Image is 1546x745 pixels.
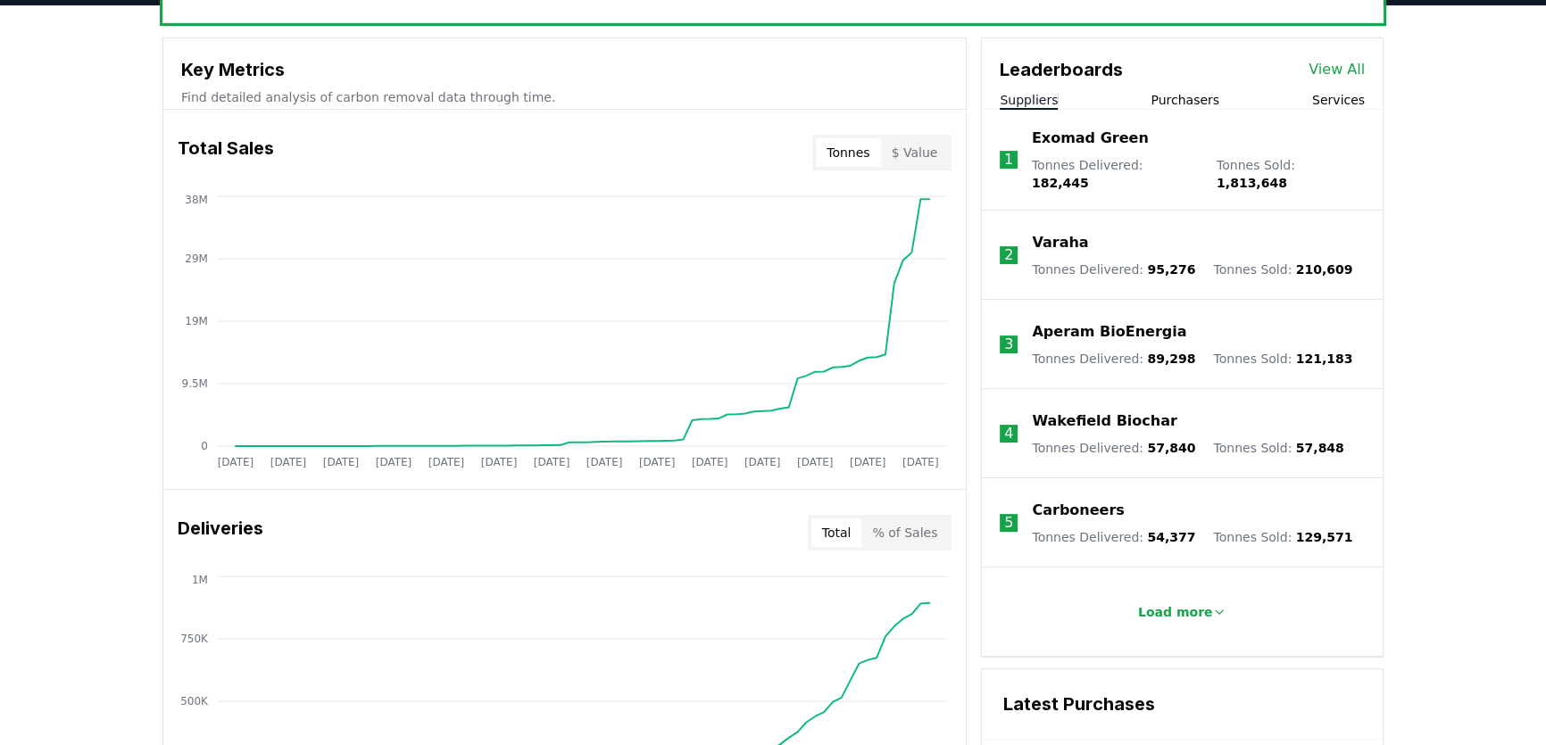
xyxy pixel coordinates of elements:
[1296,352,1353,366] span: 121,183
[428,456,465,468] tspan: [DATE]
[1032,261,1195,278] p: Tonnes Delivered :
[1151,91,1219,109] button: Purchasers
[376,456,412,468] tspan: [DATE]
[811,518,862,547] button: Total
[1004,244,1013,266] p: 2
[178,135,274,170] h3: Total Sales
[1000,91,1058,109] button: Suppliers
[861,518,948,547] button: % of Sales
[1004,334,1013,355] p: 3
[1217,156,1365,192] p: Tonnes Sold :
[1004,512,1013,534] p: 5
[1296,262,1353,277] span: 210,609
[881,138,949,167] button: $ Value
[1004,423,1013,444] p: 4
[181,88,948,106] p: Find detailed analysis of carbon removal data through time.
[1032,128,1149,149] a: Exomad Green
[1138,603,1213,621] p: Load more
[323,456,360,468] tspan: [DATE]
[1147,530,1195,544] span: 54,377
[816,138,880,167] button: Tonnes
[180,633,209,645] tspan: 750K
[1296,530,1353,544] span: 129,571
[1124,594,1242,630] button: Load more
[270,456,307,468] tspan: [DATE]
[1032,350,1195,368] p: Tonnes Delivered :
[1217,176,1287,190] span: 1,813,648
[185,315,208,327] tspan: 19M
[185,194,208,206] tspan: 38M
[1147,262,1195,277] span: 95,276
[192,574,208,586] tspan: 1M
[586,456,623,468] tspan: [DATE]
[181,56,948,83] h3: Key Metrics
[1003,691,1361,717] h3: Latest Purchases
[1032,321,1186,343] a: Aperam BioEnergia
[201,440,208,452] tspan: 0
[178,515,263,550] h3: Deliveries
[1213,350,1352,368] p: Tonnes Sold :
[1147,352,1195,366] span: 89,298
[1213,528,1352,546] p: Tonnes Sold :
[182,377,208,390] tspan: 9.5M
[1312,91,1365,109] button: Services
[1147,441,1195,455] span: 57,840
[797,456,834,468] tspan: [DATE]
[534,456,570,468] tspan: [DATE]
[1032,439,1195,457] p: Tonnes Delivered :
[1004,149,1013,170] p: 1
[1213,439,1343,457] p: Tonnes Sold :
[1032,528,1195,546] p: Tonnes Delivered :
[1000,56,1123,83] h3: Leaderboards
[639,456,676,468] tspan: [DATE]
[218,456,254,468] tspan: [DATE]
[180,695,209,708] tspan: 500K
[1032,500,1124,521] a: Carboneers
[744,456,781,468] tspan: [DATE]
[850,456,886,468] tspan: [DATE]
[1309,59,1365,80] a: View All
[692,456,728,468] tspan: [DATE]
[1032,156,1199,192] p: Tonnes Delivered :
[481,456,518,468] tspan: [DATE]
[1296,441,1344,455] span: 57,848
[1032,232,1088,253] a: Varaha
[902,456,939,468] tspan: [DATE]
[1032,410,1176,432] a: Wakefield Biochar
[1213,261,1352,278] p: Tonnes Sold :
[185,252,208,265] tspan: 29M
[1032,176,1089,190] span: 182,445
